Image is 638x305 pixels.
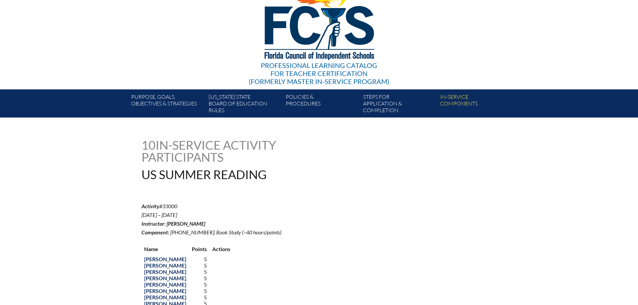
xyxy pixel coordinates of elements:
[212,245,230,253] p: Actions
[170,229,241,235] span: [PHONE_NUMBER]: Book Study
[283,92,360,118] a: Policies &Procedures
[271,69,367,77] span: for Teacher Certification
[189,288,210,294] td: 5
[141,203,159,209] b: Activity
[206,92,283,118] a: [US_STATE] StateBoard of Education rules
[128,92,206,118] a: Purpose, goals,objectives & strategies
[438,92,515,118] a: In-servicecomponents
[192,245,207,253] p: Points
[189,269,210,275] td: 5
[144,245,186,253] p: Name
[141,138,156,152] span: 10
[189,275,210,281] td: 5
[167,220,205,227] span: [PERSON_NAME]
[360,92,438,118] a: Steps forapplication & completion
[141,261,189,270] a: [PERSON_NAME]
[141,139,277,163] h1: In-service Activity Participants
[141,293,189,302] a: [PERSON_NAME]
[141,286,189,295] a: [PERSON_NAME]
[141,229,169,235] b: Component:
[141,202,378,237] p: #33000
[242,229,281,235] span: (–40 hours/points)
[141,274,189,283] a: [PERSON_NAME]
[249,61,389,85] div: Professional Learning Catalog (formerly Master In-service Program)
[141,267,189,276] a: [PERSON_NAME]
[141,212,177,218] span: [DATE] – [DATE]
[141,220,166,227] b: Instructor:
[141,254,189,263] a: [PERSON_NAME]
[189,281,210,288] td: 5
[141,168,362,180] h1: US Summer Reading
[189,294,210,300] td: 5
[189,262,210,269] td: 5
[141,280,189,289] a: [PERSON_NAME]
[189,256,210,262] td: 5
